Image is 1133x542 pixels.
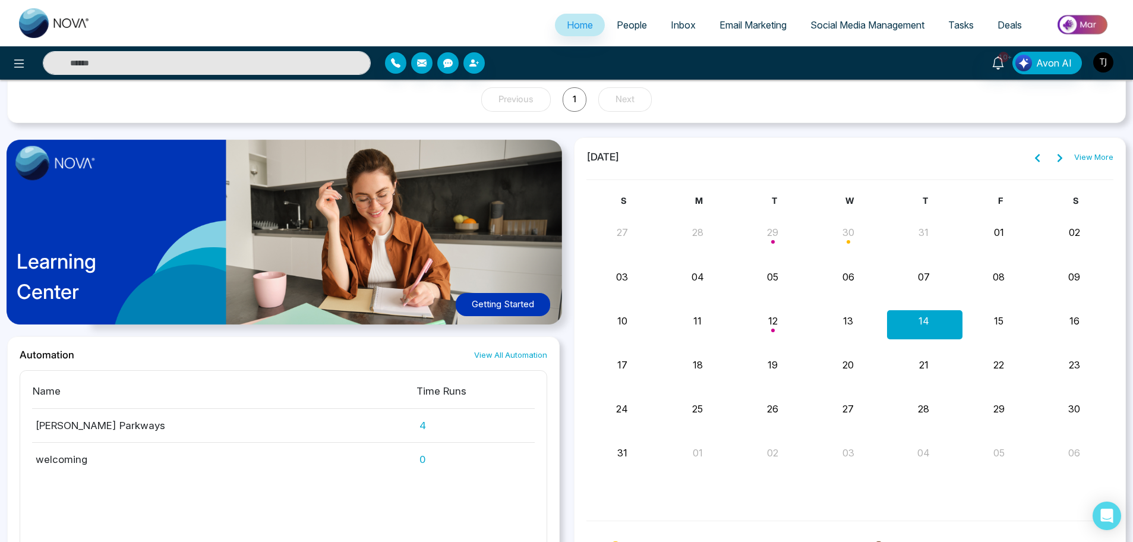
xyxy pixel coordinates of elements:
[923,196,928,206] span: T
[617,314,627,328] button: 10
[842,270,854,284] button: 06
[1093,52,1113,73] img: User Avatar
[474,349,547,361] a: View All Automation
[15,146,95,180] img: image
[708,14,799,36] a: Email Marketing
[555,14,605,36] a: Home
[416,443,535,467] td: 0
[617,358,627,372] button: 17
[416,409,535,443] td: 4
[768,358,778,372] button: 19
[842,402,854,416] button: 27
[456,293,550,316] button: Getting Started
[1068,446,1080,460] button: 06
[32,409,416,443] td: [PERSON_NAME] Parkways
[1068,402,1080,416] button: 30
[586,194,1114,506] div: Month View
[17,246,96,307] p: Learning Center
[842,446,854,460] button: 03
[1069,225,1080,240] button: 02
[843,314,853,328] button: 13
[1069,358,1080,372] button: 23
[416,383,535,409] th: Time Runs
[1015,55,1032,71] img: Lead Flow
[767,446,778,460] button: 02
[567,19,593,31] span: Home
[845,196,854,206] span: W
[918,270,930,284] button: 07
[616,402,628,416] button: 24
[692,270,704,284] button: 04
[993,270,1005,284] button: 08
[1069,314,1080,328] button: 16
[842,358,854,372] button: 20
[936,14,986,36] a: Tasks
[998,52,1009,62] span: 10+
[767,270,778,284] button: 05
[598,87,652,112] button: Next
[917,446,930,460] button: 04
[617,225,628,240] button: 27
[693,358,703,372] button: 18
[1093,502,1121,530] div: Open Intercom Messenger
[617,446,627,460] button: 31
[799,14,936,36] a: Social Media Management
[772,196,777,206] span: T
[7,137,560,337] a: LearningCenterGetting Started
[1068,270,1080,284] button: 09
[32,443,416,467] td: welcoming
[994,314,1003,328] button: 15
[719,19,787,31] span: Email Marketing
[1036,56,1072,70] span: Avon AI
[993,446,1005,460] button: 05
[1073,196,1078,206] span: S
[481,87,551,112] button: Previous
[1012,52,1082,74] button: Avon AI
[616,270,628,284] button: 03
[998,196,1003,206] span: F
[693,446,703,460] button: 01
[984,52,1012,73] a: 10+
[563,87,587,112] button: 1
[948,19,974,31] span: Tasks
[693,314,702,328] button: 11
[1040,11,1126,38] img: Market-place.gif
[993,358,1004,372] button: 22
[586,150,620,165] span: [DATE]
[998,19,1022,31] span: Deals
[918,402,929,416] button: 28
[19,8,90,38] img: Nova CRM Logo
[1074,152,1113,163] a: View More
[986,14,1034,36] a: Deals
[692,225,703,240] button: 28
[993,402,1005,416] button: 29
[919,314,929,328] button: 14
[695,196,703,206] span: M
[32,383,416,409] th: Name
[919,225,929,240] button: 31
[767,402,778,416] button: 26
[919,358,929,372] button: 21
[692,402,703,416] button: 25
[621,196,626,206] span: S
[605,14,659,36] a: People
[659,14,708,36] a: Inbox
[994,225,1004,240] button: 01
[617,19,647,31] span: People
[810,19,924,31] span: Social Media Management
[20,349,74,361] h2: Automation
[671,19,696,31] span: Inbox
